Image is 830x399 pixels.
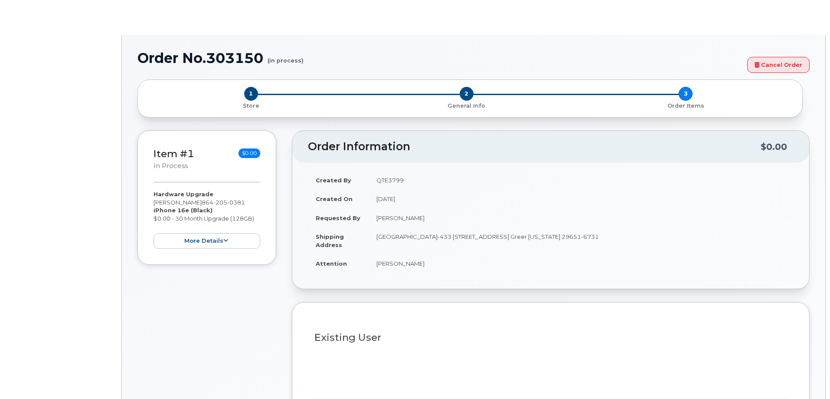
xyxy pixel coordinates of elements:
a: Cancel Order [747,57,810,73]
span: 1 [244,87,258,101]
td: [PERSON_NAME] [369,208,794,228]
span: 205 [213,199,227,206]
a: 2 General Info [357,101,576,110]
strong: Created On [316,195,353,202]
div: [PERSON_NAME] $0.00 - 30 Month Upgrade (128GB) [154,190,260,249]
a: 1 Store [145,101,357,110]
strong: iPhone 16e (Black) [154,207,212,214]
div: $0.00 [761,138,787,155]
span: 2 [460,87,474,101]
p: General Info [360,102,572,110]
strong: Requested By [316,214,360,221]
span: $0.00 [239,148,260,158]
h1: Order No.303150 [137,50,743,66]
td: [GEOGRAPHIC_DATA]-433 [STREET_ADDRESS] Greer [US_STATE] 29651-6731 [369,227,794,254]
button: more details [154,233,260,249]
strong: Shipping Address [316,233,344,248]
td: QTE3799 [369,171,794,190]
p: Store [148,102,353,110]
small: (in process) [268,50,304,64]
strong: Attention [316,260,347,267]
span: 864 [202,199,245,206]
h3: Existing User [314,332,787,343]
td: [PERSON_NAME] [369,254,794,273]
strong: Created By [316,177,351,184]
h2: Order Information [308,141,761,153]
td: [DATE] [369,189,794,208]
span: 0381 [227,199,245,206]
a: Item #1 [154,148,194,160]
strong: Hardware Upgrade [154,191,213,198]
small: in process [154,162,188,170]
